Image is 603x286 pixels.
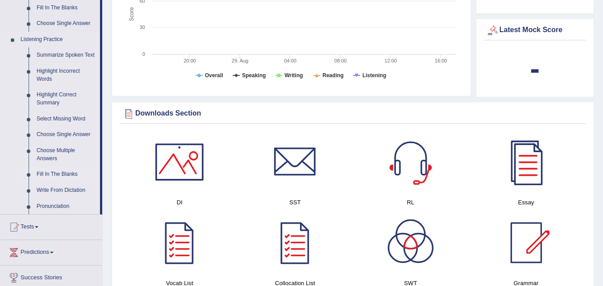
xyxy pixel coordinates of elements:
a: Highlight Correct Summary [33,87,100,111]
tspan: Overall [205,72,223,79]
text: 04:00 [284,58,296,63]
a: Pronunciation [33,199,100,215]
text: 30 [140,25,145,30]
a: Tests [0,215,102,237]
h4: Essay [473,198,579,207]
text: 16:00 [435,58,447,63]
text: 12:00 [385,58,397,63]
text: 20:00 [183,58,196,63]
a: Choose Single Answer [33,16,100,32]
tspan: 29. Aug [232,58,248,63]
text: 08:00 [334,58,347,63]
tspan: Writing [284,72,303,79]
a: Fill In The Blanks [33,166,100,182]
a: Choose Multiple Answers [33,143,100,166]
tspan: Reading [323,72,344,79]
a: Predictions [0,240,102,262]
tspan: Listening [362,72,386,79]
h4: RL [358,198,464,207]
div: Latest Mock Score [486,24,584,37]
a: Highlight Incorrect Words [33,63,100,87]
h4: SST [242,198,349,207]
h4: DI [126,198,233,207]
tspan: Speaking [242,72,266,79]
a: Write From Dictation [33,182,100,199]
a: Select Missing Word [33,111,100,127]
div: Downloads Section [122,107,584,120]
text: 0 [142,51,145,57]
tspan: Score [129,7,135,21]
a: Summarize Spoken Text [33,47,100,63]
a: Choose Single Answer [33,127,100,143]
a: Listening Practice [17,32,100,48]
b: - [530,52,540,85]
